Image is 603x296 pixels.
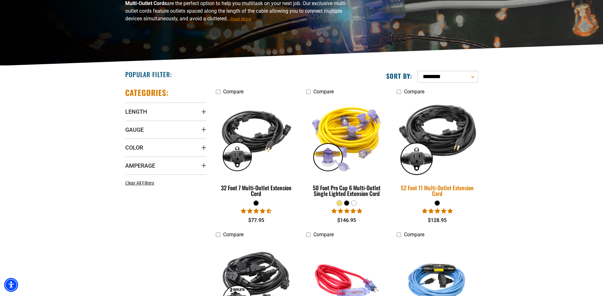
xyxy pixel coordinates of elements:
span: Length [125,108,147,115]
summary: Gauge [125,121,206,138]
img: yellow [307,101,387,174]
summary: Color [125,138,206,156]
span: Compare [313,232,334,238]
span: Compare [223,89,243,95]
summary: Amperage [125,157,206,174]
img: black [393,97,482,178]
div: $146.95 [306,217,387,224]
a: yellow 50 Foot Pro Cap 6 Multi-Outlet Single Lighted Extension Cord [306,98,387,200]
div: 50 Foot Pro Cap 6 Multi-Outlet Single Lighted Extension Cord [306,185,387,196]
span: Amperage [125,162,155,169]
div: Accessibility Menu [4,278,18,292]
a: Clear All Filters [125,180,157,186]
h2: Popular Filter: [125,70,172,78]
img: black [216,101,296,174]
span: Compare [313,89,334,95]
div: 52 Foot 11 Multi-Outlet Extension Cord [397,185,478,196]
span: 4.80 stars [332,208,362,214]
div: $77.95 [216,217,297,224]
span: 4.95 stars [422,208,453,214]
span: Read More [230,17,251,21]
span: are the perfect option to help you multitask on your next job. Our exclusive multi-outlet cords f... [125,0,346,22]
span: Compare [404,89,424,95]
b: Multi-Outlet Cords [125,0,167,6]
span: Clear All Filters [125,180,154,185]
span: 4.68 stars [241,208,271,214]
span: Gauge [125,126,144,133]
div: $128.95 [397,217,478,224]
span: Compare [223,232,243,238]
span: Compare [404,232,424,238]
label: Sort by: [386,72,412,80]
h2: Categories: [125,88,169,98]
span: Color [125,144,143,151]
summary: Length [125,103,206,120]
div: 32 Foot 7 Multi-Outlet Extension Cord [216,185,297,196]
a: black 32 Foot 7 Multi-Outlet Extension Cord [216,98,297,200]
a: black 52 Foot 11 Multi-Outlet Extension Cord [397,98,478,200]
